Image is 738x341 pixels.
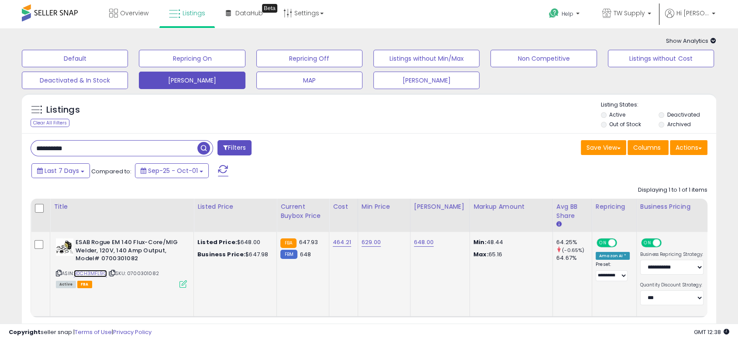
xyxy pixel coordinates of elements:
[490,50,597,67] button: Non Competitive
[56,238,73,256] img: 41mWeCyLIcL._SL40_.jpg
[414,202,466,211] div: [PERSON_NAME]
[22,72,128,89] button: Deactivated & In Stock
[562,247,584,254] small: (-0.65%)
[640,282,704,288] label: Quantity Discount Strategy:
[556,202,588,220] div: Avg BB Share
[548,8,559,19] i: Get Help
[473,238,546,246] p: 48.44
[373,72,479,89] button: [PERSON_NAME]
[556,254,592,262] div: 64.67%
[665,9,715,28] a: Hi [PERSON_NAME]
[45,166,79,175] span: Last 7 Days
[183,9,205,17] span: Listings
[670,140,707,155] button: Actions
[597,239,608,247] span: ON
[660,239,674,247] span: OFF
[333,238,351,247] a: 464.21
[9,328,41,336] strong: Copyright
[54,202,190,211] div: Title
[256,72,362,89] button: MAP
[676,9,709,17] span: Hi [PERSON_NAME]
[362,238,381,247] a: 629.00
[556,220,562,228] small: Avg BB Share.
[556,238,592,246] div: 64.25%
[235,9,263,17] span: DataHub
[197,202,273,211] div: Listed Price
[217,140,252,155] button: Filters
[197,250,245,258] b: Business Price:
[638,186,707,194] div: Displaying 1 to 1 of 1 items
[280,238,297,248] small: FBA
[562,10,573,17] span: Help
[135,163,209,178] button: Sep-25 - Oct-01
[197,251,270,258] div: $647.98
[56,238,187,287] div: ASIN:
[120,9,148,17] span: Overview
[76,238,182,265] b: ESAB Rogue EM 140 Flux-Core/MIG Welder, 120V, 140 Amp Output, Model# 0700301082
[473,202,549,211] div: Markup Amount
[108,270,159,277] span: | SKU: 0700301082
[414,238,434,247] a: 648.00
[22,50,128,67] button: Default
[633,143,661,152] span: Columns
[542,1,588,28] a: Help
[9,328,152,337] div: seller snap | |
[596,202,633,211] div: Repricing
[91,167,131,176] span: Compared to:
[640,202,729,211] div: Business Pricing
[640,251,704,258] label: Business Repricing Strategy:
[31,163,90,178] button: Last 7 Days
[46,104,80,116] h5: Listings
[373,50,479,67] button: Listings without Min/Max
[56,281,76,288] span: All listings currently available for purchase on Amazon
[642,239,653,247] span: ON
[148,166,198,175] span: Sep-25 - Oct-01
[362,202,407,211] div: Min Price
[614,9,645,17] span: TW Supply
[77,281,92,288] span: FBA
[473,238,486,246] strong: Min:
[667,111,700,118] label: Deactivated
[197,238,270,246] div: $648.00
[596,252,630,260] div: Amazon AI *
[628,140,669,155] button: Columns
[300,250,310,258] span: 648
[581,140,626,155] button: Save View
[197,238,237,246] b: Listed Price:
[333,202,354,211] div: Cost
[596,262,630,281] div: Preset:
[139,50,245,67] button: Repricing On
[616,239,630,247] span: OFF
[280,202,325,220] div: Current Buybox Price
[75,328,112,336] a: Terms of Use
[473,250,489,258] strong: Max:
[74,270,107,277] a: B0CH3MFL9Q
[666,37,716,45] span: Show Analytics
[139,72,245,89] button: [PERSON_NAME]
[31,119,69,127] div: Clear All Filters
[473,251,546,258] p: 65.16
[694,328,729,336] span: 2025-10-9 12:38 GMT
[609,121,641,128] label: Out of Stock
[299,238,318,246] span: 647.93
[601,101,716,109] p: Listing States:
[608,50,714,67] button: Listings without Cost
[280,250,297,259] small: FBM
[113,328,152,336] a: Privacy Policy
[262,4,277,13] div: Tooltip anchor
[256,50,362,67] button: Repricing Off
[667,121,691,128] label: Archived
[609,111,625,118] label: Active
